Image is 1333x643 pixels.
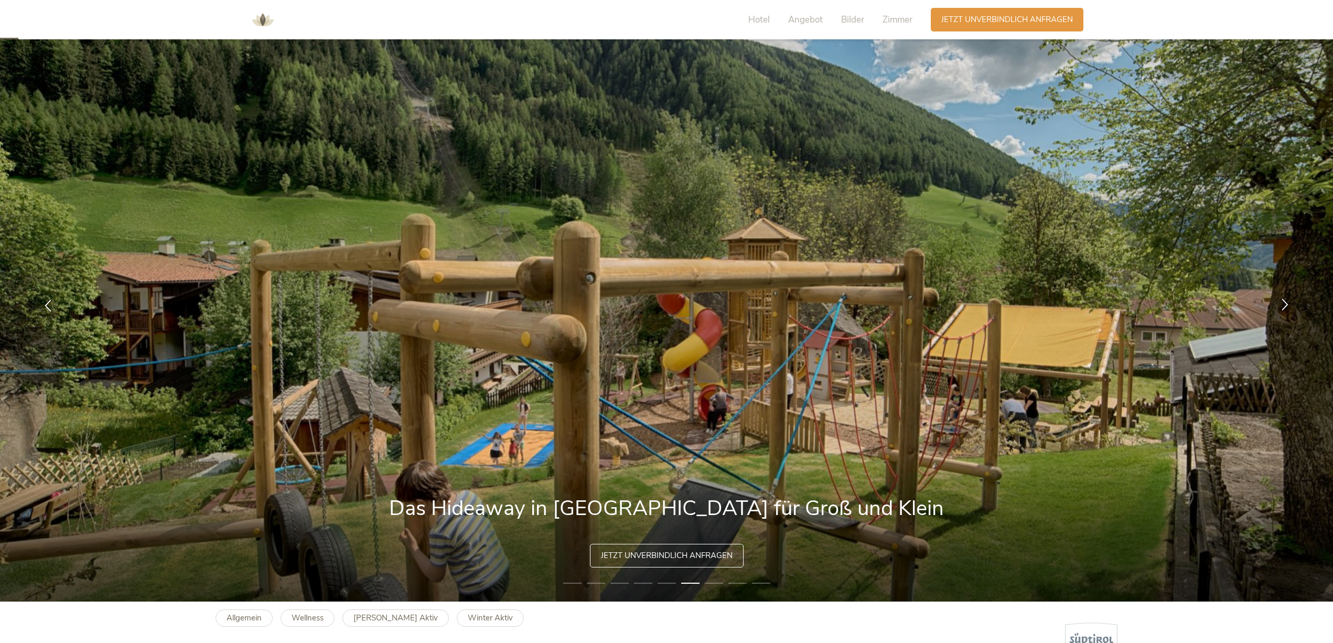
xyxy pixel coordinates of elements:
[247,16,278,23] a: AMONTI & LUNARIS Wellnessresort
[468,613,513,623] b: Winter Aktiv
[788,14,823,26] span: Angebot
[748,14,770,26] span: Hotel
[841,14,864,26] span: Bilder
[247,4,278,36] img: AMONTI & LUNARIS Wellnessresort
[353,613,438,623] b: [PERSON_NAME] Aktiv
[227,613,262,623] b: Allgemein
[457,609,524,627] a: Winter Aktiv
[883,14,912,26] span: Zimmer
[216,609,273,627] a: Allgemein
[281,609,335,627] a: Wellness
[941,14,1073,25] span: Jetzt unverbindlich anfragen
[601,550,733,561] span: Jetzt unverbindlich anfragen
[292,613,324,623] b: Wellness
[342,609,449,627] a: [PERSON_NAME] Aktiv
